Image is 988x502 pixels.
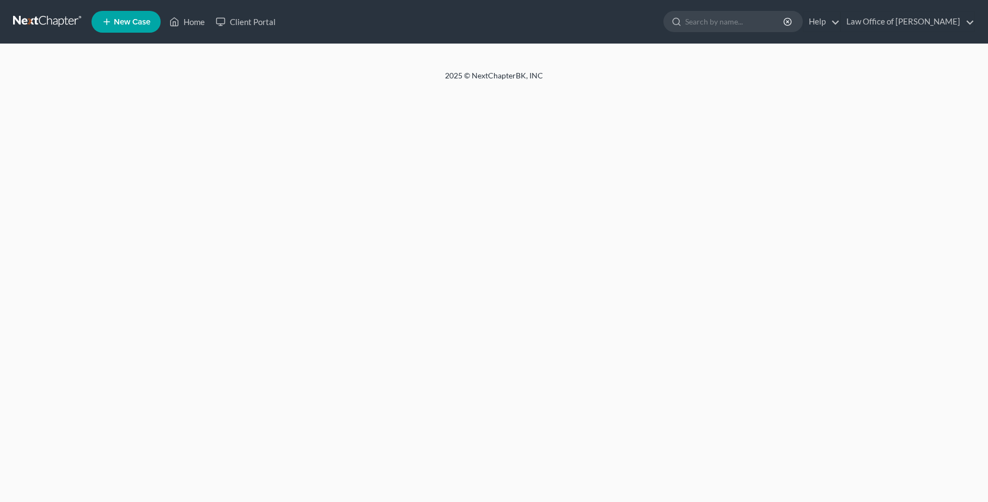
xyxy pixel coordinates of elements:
a: Client Portal [210,12,281,32]
a: Law Office of [PERSON_NAME] [841,12,974,32]
div: 2025 © NextChapterBK, INC [184,70,804,90]
a: Help [803,12,840,32]
span: New Case [114,18,150,26]
a: Home [164,12,210,32]
input: Search by name... [685,11,785,32]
